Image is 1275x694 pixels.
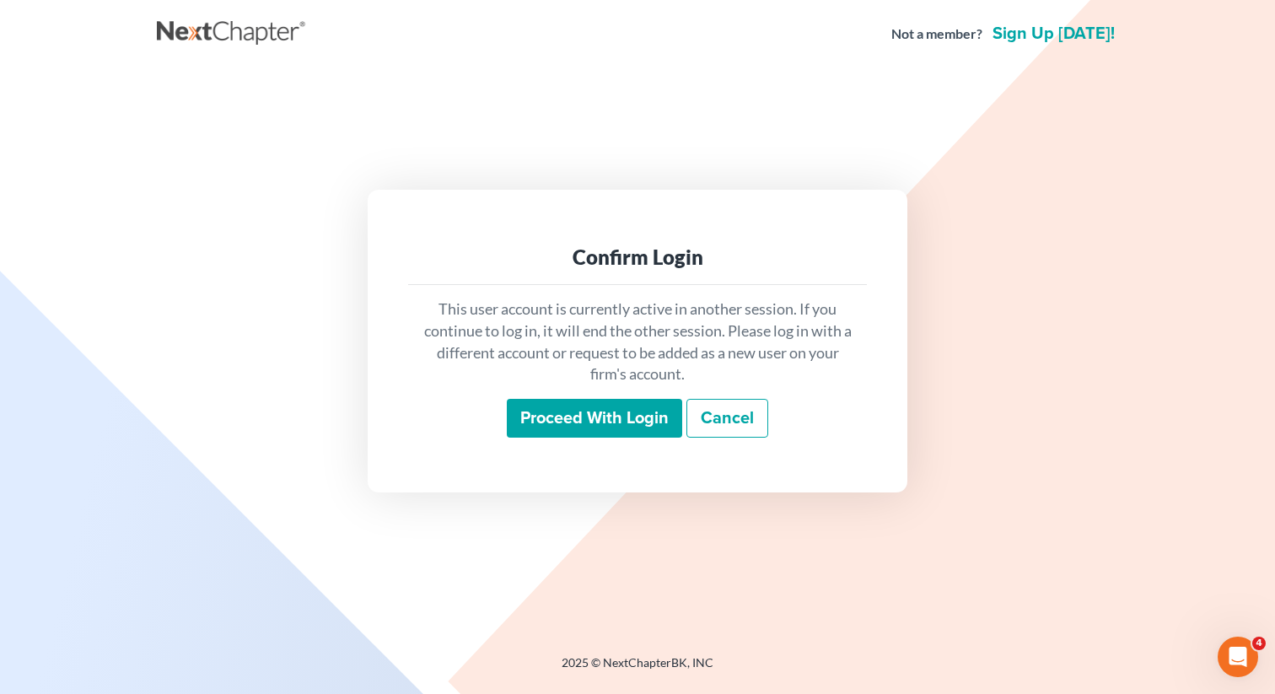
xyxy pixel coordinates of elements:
[422,244,853,271] div: Confirm Login
[157,654,1118,685] div: 2025 © NextChapterBK, INC
[891,24,982,44] strong: Not a member?
[989,25,1118,42] a: Sign up [DATE]!
[507,399,682,438] input: Proceed with login
[686,399,768,438] a: Cancel
[422,299,853,385] p: This user account is currently active in another session. If you continue to log in, it will end ...
[1252,637,1266,650] span: 4
[1218,637,1258,677] iframe: Intercom live chat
